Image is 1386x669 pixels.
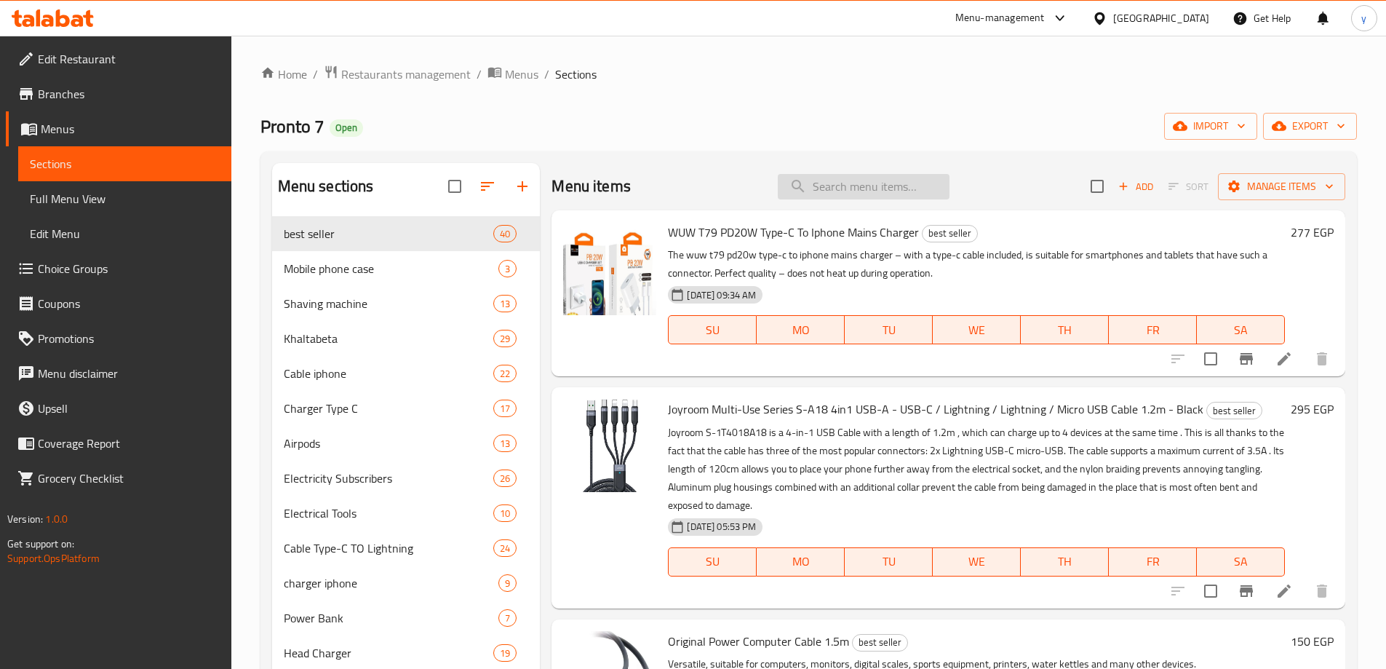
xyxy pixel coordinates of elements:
[284,400,494,417] span: Charger Type C
[845,315,933,344] button: TU
[38,85,220,103] span: Branches
[933,315,1021,344] button: WE
[493,225,517,242] div: items
[505,169,540,204] button: Add section
[1361,10,1366,26] span: y
[41,120,220,138] span: Menus
[272,531,541,566] div: Cable Type-C TO Lightning24
[260,66,307,83] a: Home
[324,65,471,84] a: Restaurants management
[1112,175,1159,198] button: Add
[272,286,541,321] div: Shaving machine13
[284,574,499,592] span: charger iphone
[757,315,845,344] button: MO
[668,246,1285,282] p: The wuw t79 pd20w type-c to iphone mains charger – with a type-c cable included, is suitable for ...
[6,461,231,496] a: Grocery Checklist
[1113,10,1209,26] div: [GEOGRAPHIC_DATA]
[6,426,231,461] a: Coverage Report
[284,260,499,277] div: Mobile phone case
[1115,551,1191,572] span: FR
[38,260,220,277] span: Choice Groups
[933,547,1021,577] button: WE
[1021,315,1109,344] button: TH
[284,365,494,382] span: Cable iphone
[681,288,762,302] span: [DATE] 09:34 AM
[284,504,494,522] div: Electrical Tools
[260,110,324,143] span: Pronto 7
[762,551,839,572] span: MO
[494,402,516,416] span: 17
[493,539,517,557] div: items
[30,225,220,242] span: Edit Menu
[284,435,494,452] span: Airpods
[1263,113,1357,140] button: export
[563,399,656,492] img: Joyroom Multi-Use Series S-A18 4in1 USB-A - USB-C / Lightning / Lightning / Micro USB Cable 1.2m ...
[955,9,1045,27] div: Menu-management
[493,435,517,452] div: items
[1230,178,1334,196] span: Manage items
[38,330,220,347] span: Promotions
[494,332,516,346] span: 29
[284,330,494,347] span: Khaltabeta
[272,391,541,426] div: Charger Type C17
[38,50,220,68] span: Edit Restaurant
[30,190,220,207] span: Full Menu View
[494,472,516,486] span: 26
[284,539,494,557] div: Cable Type-C TO Lightning
[330,122,363,134] span: Open
[1159,175,1218,198] span: Select section first
[1206,402,1262,419] div: best seller
[494,507,516,520] span: 10
[668,315,757,344] button: SU
[1116,178,1155,195] span: Add
[260,65,1357,84] nav: breadcrumb
[494,542,516,555] span: 24
[668,398,1203,420] span: Joyroom Multi-Use Series S-A18 4in1 USB-A - USB-C / Lightning / Lightning / Micro USB Cable 1.2m ...
[272,426,541,461] div: Airpods13
[1027,551,1103,572] span: TH
[922,225,978,242] div: best seller
[7,510,43,529] span: Version:
[493,400,517,417] div: items
[1305,341,1339,376] button: delete
[499,611,516,625] span: 7
[6,41,231,76] a: Edit Restaurant
[272,251,541,286] div: Mobile phone case3
[6,111,231,146] a: Menus
[284,225,494,242] span: best seller
[551,175,631,197] h2: Menu items
[1291,399,1334,419] h6: 295 EGP
[38,470,220,487] span: Grocery Checklist
[493,295,517,312] div: items
[493,470,517,487] div: items
[778,174,949,199] input: search
[38,435,220,452] span: Coverage Report
[498,574,517,592] div: items
[18,216,231,251] a: Edit Menu
[493,330,517,347] div: items
[1291,631,1334,652] h6: 150 EGP
[284,295,494,312] span: Shaving machine
[674,551,751,572] span: SU
[668,630,849,652] span: Original Power Computer Cable 1.5m
[38,400,220,417] span: Upsell
[18,146,231,181] a: Sections
[762,320,839,341] span: MO
[1195,344,1226,374] span: Select to update
[284,644,494,662] span: Head Charger
[852,634,908,652] div: best seller
[757,547,845,577] button: MO
[1164,113,1257,140] button: import
[6,286,231,321] a: Coupons
[1229,341,1264,376] button: Branch-specific-item
[272,321,541,356] div: Khaltabeta29
[674,320,751,341] span: SU
[494,227,516,241] span: 40
[505,66,538,83] span: Menus
[330,119,363,137] div: Open
[851,551,927,572] span: TU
